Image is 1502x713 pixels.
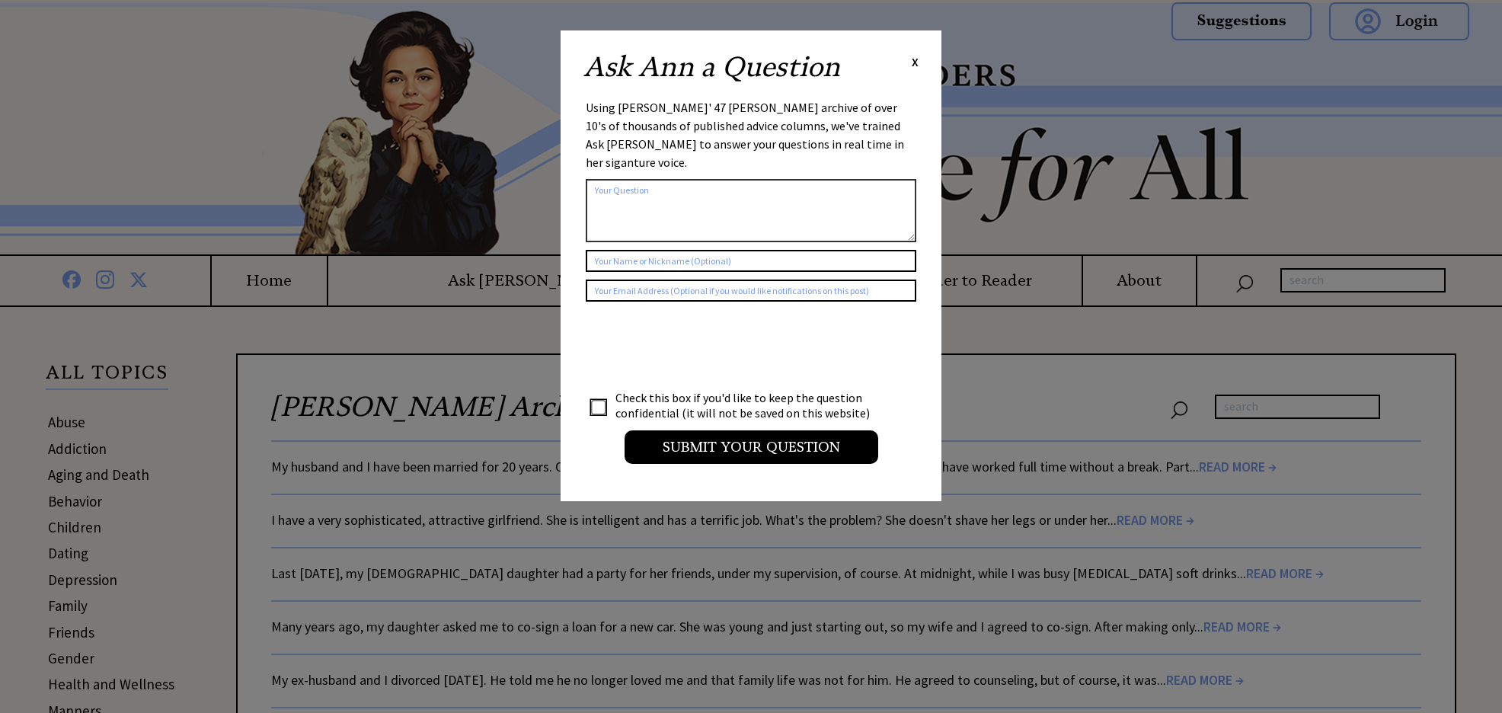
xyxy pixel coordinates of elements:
span: X [912,54,919,69]
h2: Ask Ann a Question [583,53,840,96]
iframe: reCAPTCHA [586,317,817,376]
div: Using [PERSON_NAME]' 47 [PERSON_NAME] archive of over 10's of thousands of published advice colum... [586,98,916,171]
input: Submit your Question [625,430,878,464]
td: Check this box if you'd like to keep the question confidential (it will not be saved on this webs... [615,389,884,421]
input: Your Name or Nickname (Optional) [586,250,916,272]
input: Your Email Address (Optional if you would like notifications on this post) [586,280,916,302]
